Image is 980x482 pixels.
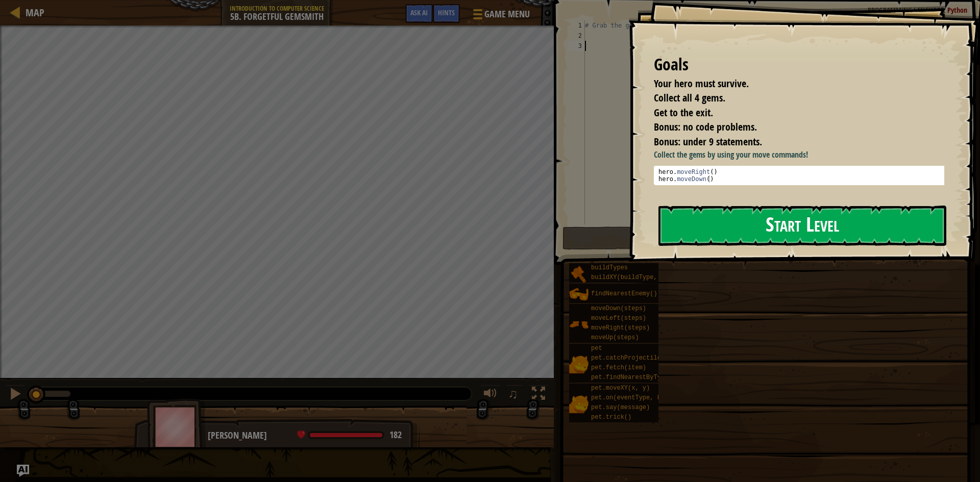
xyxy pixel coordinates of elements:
img: portrait.png [569,264,589,284]
span: buildXY(buildType, x, y) [591,274,679,281]
div: 2 [568,31,585,41]
button: Run [562,226,964,250]
span: pet.findNearestByType(type) [591,374,690,381]
div: Goals [654,53,944,77]
div: [PERSON_NAME] [208,429,409,442]
li: Collect all 4 gems. [641,91,942,106]
img: portrait.png [569,285,589,304]
button: Ask AI [405,4,433,23]
div: 3 [568,41,585,51]
span: pet.say(message) [591,404,650,411]
img: portrait.png [569,315,589,334]
img: portrait.png [569,394,589,414]
span: pet.on(eventType, handler) [591,394,687,401]
span: moveLeft(steps) [591,315,646,322]
button: Start Level [658,206,946,246]
div: health: 182 / 182 [297,430,402,440]
span: Ask AI [410,8,428,17]
span: moveUp(steps) [591,334,639,341]
p: Collect the gems by using your move commands! [654,149,952,161]
span: Game Menu [484,8,530,21]
span: Get to the exit. [654,106,713,119]
li: Get to the exit. [641,106,942,120]
button: Ctrl + P: Pause [5,385,26,405]
span: ♫ [508,386,518,401]
span: pet [591,345,602,352]
span: Hints [438,8,455,17]
span: 182 [389,428,402,441]
span: moveDown(steps) [591,305,646,312]
span: buildTypes [591,264,628,271]
span: pet.moveXY(x, y) [591,385,650,392]
span: findNearestEnemy() [591,290,657,297]
a: Map [20,6,44,19]
button: Ask AI [17,465,29,477]
li: Bonus: no code problems. [641,120,942,135]
button: Toggle fullscreen [528,385,549,405]
div: 1 [568,20,585,31]
button: Adjust volume [480,385,501,405]
span: pet.catchProjectile(arrow) [591,354,687,362]
span: Bonus: under 9 statements. [654,135,762,148]
span: Map [26,6,44,19]
span: Collect all 4 gems. [654,91,725,105]
li: Bonus: under 9 statements. [641,135,942,149]
img: portrait.png [569,354,589,374]
button: ♫ [506,385,523,405]
li: Your hero must survive. [641,77,942,91]
span: pet.fetch(item) [591,364,646,371]
span: Bonus: no code problems. [654,120,757,134]
span: Your hero must survive. [654,77,749,90]
button: Game Menu [465,4,536,28]
span: moveRight(steps) [591,324,650,332]
span: pet.trick() [591,414,631,421]
img: thang_avatar_frame.png [147,398,206,455]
